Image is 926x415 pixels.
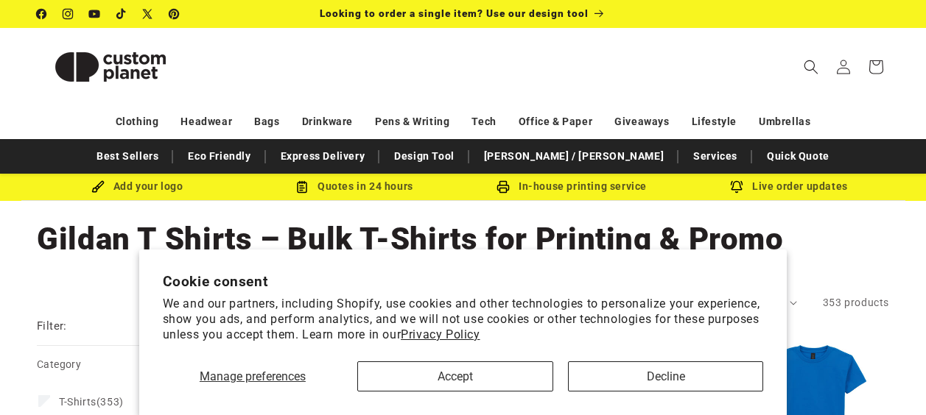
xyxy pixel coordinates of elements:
[116,109,159,135] a: Clothing
[29,177,246,196] div: Add your logo
[686,143,745,169] a: Services
[320,7,589,19] span: Looking to order a single item? Use our design tool
[91,180,105,194] img: Brush Icon
[163,297,764,342] p: We and our partners, including Shopify, use cookies and other technologies to personalize your ex...
[180,109,232,135] a: Headwear
[59,395,124,408] span: (353)
[200,369,306,383] span: Manage preferences
[163,361,343,391] button: Manage preferences
[760,143,837,169] a: Quick Quote
[32,28,190,105] a: Custom Planet
[254,109,279,135] a: Bags
[681,177,898,196] div: Live order updates
[795,51,827,83] summary: Search
[375,109,449,135] a: Pens & Writing
[273,143,373,169] a: Express Delivery
[614,109,669,135] a: Giveaways
[463,177,681,196] div: In-house printing service
[497,180,510,194] img: In-house printing
[180,143,258,169] a: Eco Friendly
[471,109,496,135] a: Tech
[568,361,764,391] button: Decline
[59,396,97,408] span: T-Shirts
[692,109,737,135] a: Lifestyle
[37,34,184,100] img: Custom Planet
[37,318,67,335] h2: Filter:
[823,297,889,308] span: 353 products
[759,109,810,135] a: Umbrellas
[163,273,764,290] h2: Cookie consent
[302,109,353,135] a: Drinkware
[89,143,166,169] a: Best Sellers
[37,346,228,383] summary: Category (0 selected)
[357,361,553,391] button: Accept
[730,180,743,194] img: Order updates
[519,109,592,135] a: Office & Paper
[401,327,480,341] a: Privacy Policy
[295,180,309,194] img: Order Updates Icon
[37,219,889,259] h1: Gildan T Shirts – Bulk T-Shirts for Printing & Promo
[477,143,671,169] a: [PERSON_NAME] / [PERSON_NAME]
[387,143,462,169] a: Design Tool
[37,358,81,370] span: Category
[246,177,463,196] div: Quotes in 24 hours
